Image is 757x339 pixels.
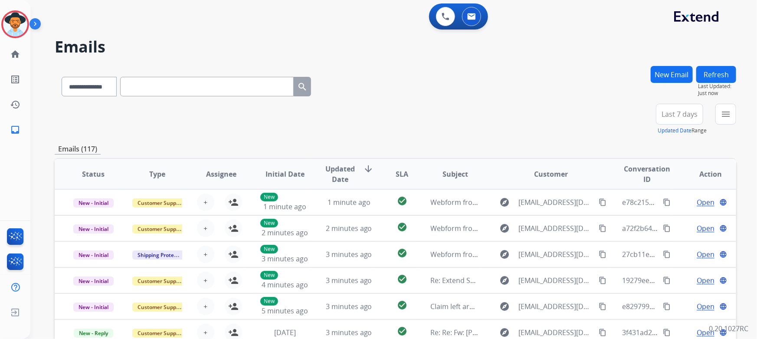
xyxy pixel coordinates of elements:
[260,271,278,280] p: New
[228,301,239,312] mat-icon: person_add
[622,276,757,285] span: 19279eed-3a54-4526-b23c-07e23ade6abe
[519,197,594,207] span: [EMAIL_ADDRESS][DOMAIN_NAME]
[663,303,671,310] mat-icon: content_copy
[228,223,239,234] mat-icon: person_add
[274,328,296,337] span: [DATE]
[534,169,568,179] span: Customer
[599,250,606,258] mat-icon: content_copy
[721,109,731,119] mat-icon: menu
[203,327,207,338] span: +
[297,82,308,92] mat-icon: search
[324,164,356,184] span: Updated Date
[397,274,407,284] mat-icon: check_circle
[662,112,698,116] span: Last 7 days
[397,222,407,232] mat-icon: check_circle
[10,99,20,110] mat-icon: history
[260,219,278,227] p: New
[697,197,714,207] span: Open
[328,197,370,207] span: 1 minute ago
[3,12,27,36] img: avatar
[599,303,606,310] mat-icon: content_copy
[599,224,606,232] mat-icon: content_copy
[442,169,468,179] span: Subject
[663,329,671,336] mat-icon: content_copy
[697,301,714,312] span: Open
[663,250,671,258] mat-icon: content_copy
[500,223,510,234] mat-icon: explore
[262,254,308,263] span: 3 minutes ago
[326,328,372,337] span: 3 minutes ago
[698,83,736,90] span: Last Updated:
[397,248,407,258] mat-icon: check_circle
[73,198,114,207] span: New - Initial
[431,224,627,233] span: Webform from [EMAIL_ADDRESS][DOMAIN_NAME] on [DATE]
[203,249,207,260] span: +
[519,327,594,338] span: [EMAIL_ADDRESS][DOMAIN_NAME]
[228,249,239,260] mat-icon: person_add
[74,329,113,338] span: New - Reply
[203,301,207,312] span: +
[719,250,727,258] mat-icon: language
[228,275,239,286] mat-icon: person_add
[206,169,236,179] span: Assignee
[265,169,305,179] span: Initial Date
[719,303,727,310] mat-icon: language
[500,197,510,207] mat-icon: explore
[10,125,20,135] mat-icon: inbox
[228,327,239,338] mat-icon: person_add
[519,301,594,312] span: [EMAIL_ADDRESS][DOMAIN_NAME]
[262,280,308,290] span: 4 minutes ago
[73,224,114,234] span: New - Initial
[326,276,372,285] span: 3 minutes ago
[203,197,207,207] span: +
[260,193,278,201] p: New
[599,276,606,284] mat-icon: content_copy
[656,104,703,125] button: Last 7 days
[622,164,672,184] span: Conversation ID
[262,306,308,316] span: 5 minutes ago
[262,228,308,237] span: 2 minutes ago
[672,159,736,189] th: Action
[73,276,114,286] span: New - Initial
[658,127,691,134] button: Updated Date
[203,223,207,234] span: +
[519,275,594,286] span: [EMAIL_ADDRESS][DOMAIN_NAME]
[396,169,408,179] span: SLA
[519,223,594,234] span: [EMAIL_ADDRESS][DOMAIN_NAME]
[82,169,105,179] span: Status
[326,250,372,259] span: 3 minutes ago
[132,224,189,234] span: Customer Support
[519,249,594,260] span: [EMAIL_ADDRESS][DOMAIN_NAME]
[709,323,748,334] p: 0.20.1027RC
[197,272,214,289] button: +
[263,202,306,211] span: 1 minute ago
[397,326,407,336] mat-icon: check_circle
[719,198,727,206] mat-icon: language
[622,250,756,259] span: 27cb11ed-8196-4889-8645-24147156632e
[132,276,189,286] span: Customer Support
[228,197,239,207] mat-icon: person_add
[658,127,707,134] span: Range
[697,223,714,234] span: Open
[663,198,671,206] mat-icon: content_copy
[663,224,671,232] mat-icon: content_copy
[500,275,510,286] mat-icon: explore
[363,164,374,174] mat-icon: arrow_downward
[55,38,736,56] h2: Emails
[599,198,606,206] mat-icon: content_copy
[132,250,192,260] span: Shipping Protection
[397,300,407,310] mat-icon: check_circle
[197,194,214,211] button: +
[260,297,278,306] p: New
[500,249,510,260] mat-icon: explore
[622,328,755,337] span: 3f431ad2-ba82-41e0-bd3c-f68db000dbe8
[651,66,693,83] button: New Email
[397,196,407,206] mat-icon: check_circle
[260,245,278,253] p: New
[197,298,214,315] button: +
[73,250,114,260] span: New - Initial
[10,74,20,85] mat-icon: list_alt
[622,197,753,207] span: e78c215e-814c-4ed4-b85c-2405599f5ce8
[203,275,207,286] span: +
[698,90,736,97] span: Just now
